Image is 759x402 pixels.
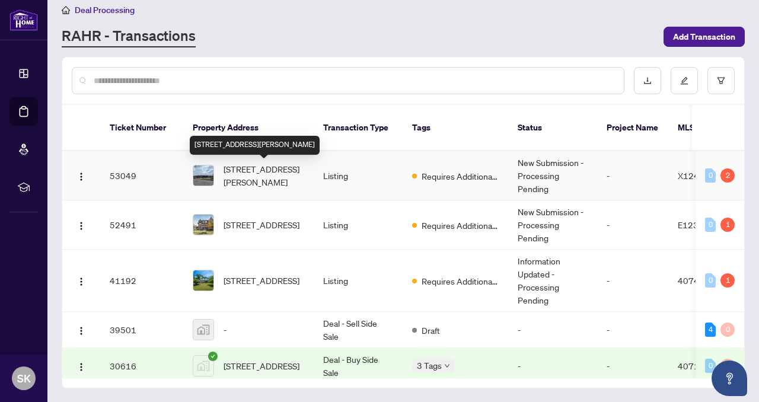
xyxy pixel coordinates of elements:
div: 0 [720,323,735,337]
td: 41192 [100,250,183,312]
div: 0 [705,168,716,183]
img: Logo [76,221,86,231]
span: filter [717,76,725,85]
button: Open asap [712,360,747,396]
button: Logo [72,356,91,375]
td: - [597,200,668,250]
img: thumbnail-img [193,320,213,340]
th: Tags [403,105,508,151]
span: down [444,363,450,369]
img: Logo [76,277,86,286]
span: X12401255 [678,170,726,181]
span: home [62,6,70,14]
td: 52491 [100,200,183,250]
th: Property Address [183,105,314,151]
th: MLS # [668,105,739,151]
td: 39501 [100,312,183,348]
button: edit [671,67,698,94]
td: Listing [314,151,403,200]
td: Deal - Sell Side Sale [314,312,403,348]
div: 0 [705,273,716,288]
div: 0 [720,359,735,373]
td: 30616 [100,348,183,384]
span: SK [17,370,31,387]
div: 2 [720,168,735,183]
img: logo [9,9,38,31]
td: - [597,312,668,348]
div: 0 [705,359,716,373]
span: download [643,76,652,85]
td: - [508,312,597,348]
th: Ticket Number [100,105,183,151]
td: Information Updated - Processing Pending [508,250,597,312]
button: Logo [72,166,91,185]
img: thumbnail-img [193,270,213,291]
th: Project Name [597,105,668,151]
td: New Submission - Processing Pending [508,200,597,250]
td: Deal - Buy Side Sale [314,348,403,384]
td: New Submission - Processing Pending [508,151,597,200]
td: Listing [314,200,403,250]
span: 40714764 [678,360,720,371]
a: RAHR - Transactions [62,26,196,47]
img: thumbnail-img [193,356,213,376]
div: [STREET_ADDRESS][PERSON_NAME] [190,136,320,155]
div: 0 [705,218,716,232]
td: - [597,250,668,312]
img: Logo [76,172,86,181]
button: Logo [72,271,91,290]
span: [STREET_ADDRESS][PERSON_NAME] [224,162,304,189]
th: Transaction Type [314,105,403,151]
span: [STREET_ADDRESS] [224,359,299,372]
span: 3 Tags [417,359,442,372]
span: Draft [422,324,440,337]
img: Logo [76,326,86,336]
img: thumbnail-img [193,165,213,186]
span: Requires Additional Docs [422,170,499,183]
span: - [224,323,227,336]
img: Logo [76,362,86,372]
span: [STREET_ADDRESS] [224,274,299,287]
div: 4 [705,323,716,337]
td: - [597,151,668,200]
td: Listing [314,250,403,312]
button: Logo [72,215,91,234]
div: 1 [720,273,735,288]
td: - [508,348,597,384]
span: Add Transaction [673,27,735,46]
span: Requires Additional Docs [422,275,499,288]
img: thumbnail-img [193,215,213,235]
span: E12393133 [678,219,725,230]
span: edit [680,76,688,85]
span: [STREET_ADDRESS] [224,218,299,231]
button: Logo [72,320,91,339]
div: 1 [720,218,735,232]
span: Deal Processing [75,5,135,15]
th: Status [508,105,597,151]
button: Add Transaction [664,27,745,47]
button: download [634,67,661,94]
span: 40741472 [678,275,720,286]
button: filter [707,67,735,94]
span: check-circle [208,352,218,361]
td: - [597,348,668,384]
span: Requires Additional Docs [422,219,499,232]
td: 53049 [100,151,183,200]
